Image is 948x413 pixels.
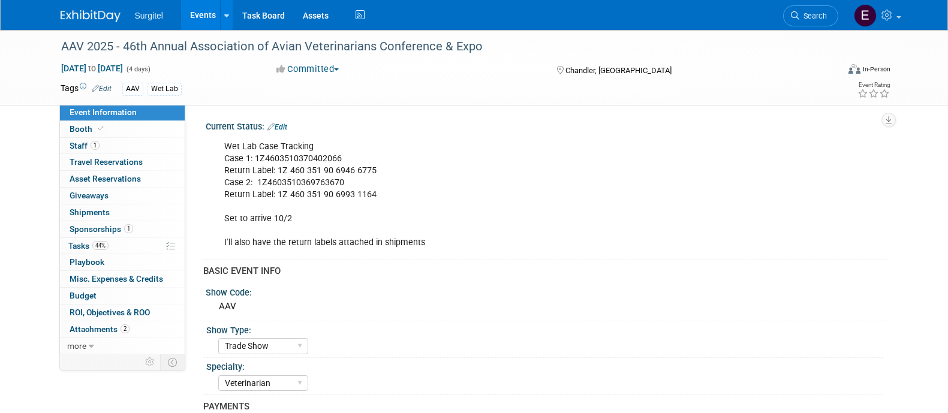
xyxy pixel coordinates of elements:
img: Event Coordinator [854,4,877,27]
span: Chandler, [GEOGRAPHIC_DATA] [565,66,672,75]
span: Shipments [70,207,110,217]
a: more [60,338,185,354]
span: Booth [70,124,106,134]
span: Misc. Expenses & Credits [70,274,163,284]
div: Current Status: [206,117,888,133]
div: AAV [122,83,143,95]
span: to [86,64,98,73]
i: Booth reservation complete [98,125,104,132]
span: Playbook [70,257,104,267]
span: [DATE] [DATE] [61,63,124,74]
img: Format-Inperson.png [848,64,860,74]
a: Event Information [60,104,185,120]
div: BASIC EVENT INFO [203,265,879,278]
a: Sponsorships1 [60,221,185,237]
span: 1 [124,224,133,233]
a: Giveaways [60,188,185,204]
td: Personalize Event Tab Strip [140,354,161,370]
a: Edit [92,85,112,93]
span: Event Information [70,107,137,117]
div: AAV [215,297,879,316]
span: 1 [91,141,100,150]
span: 44% [92,241,109,250]
span: more [67,341,86,351]
span: Tasks [68,241,109,251]
span: Search [799,11,827,20]
a: Shipments [60,204,185,221]
span: Surgitel [135,11,163,20]
a: Misc. Expenses & Credits [60,271,185,287]
span: Asset Reservations [70,174,141,183]
div: Show Code: [206,284,888,299]
img: ExhibitDay [61,10,121,22]
a: Attachments2 [60,321,185,337]
a: Asset Reservations [60,171,185,187]
div: Wet Lab Case Tracking Case 1: 1Z4603510370402066 Return Label: 1Z 460 351 90 6946 6775 Case 2: 1Z... [216,135,756,255]
div: Show Type: [206,321,883,336]
div: Event Format [768,62,891,80]
div: Wet Lab [148,83,182,95]
span: Sponsorships [70,224,133,234]
div: PAYMENTS [203,400,879,413]
a: Staff1 [60,138,185,154]
a: Booth [60,121,185,137]
td: Tags [61,82,112,96]
span: Staff [70,141,100,150]
span: Budget [70,291,97,300]
button: Committed [272,63,344,76]
span: (4 days) [125,65,151,73]
span: 2 [121,324,130,333]
span: Attachments [70,324,130,334]
a: Tasks44% [60,238,185,254]
div: In-Person [862,65,890,74]
td: Toggle Event Tabs [160,354,185,370]
div: Specialty: [206,358,883,373]
a: Search [783,5,838,26]
a: Playbook [60,254,185,270]
a: Budget [60,288,185,304]
a: Travel Reservations [60,154,185,170]
div: Event Rating [857,82,890,88]
span: Giveaways [70,191,109,200]
span: ROI, Objectives & ROO [70,308,150,317]
a: Edit [267,123,287,131]
a: ROI, Objectives & ROO [60,305,185,321]
span: Travel Reservations [70,157,143,167]
div: AAV 2025 - 46th Annual Association of Avian Veterinarians Conference & Expo [57,36,820,58]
